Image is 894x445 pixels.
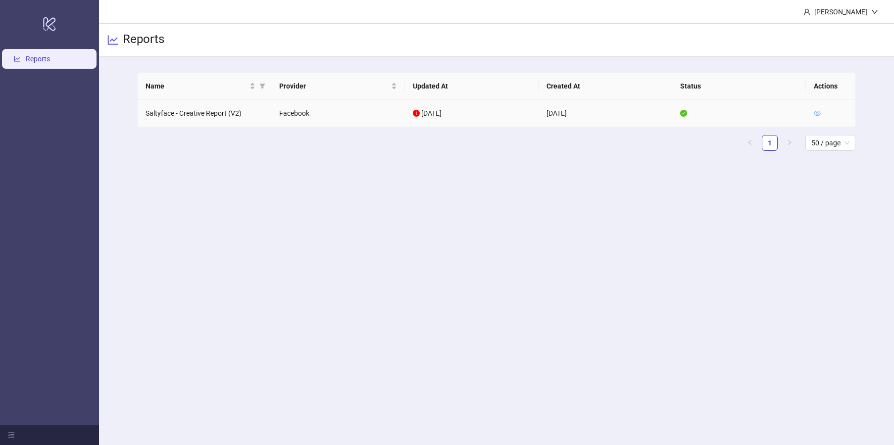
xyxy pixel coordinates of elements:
[405,73,539,100] th: Updated At
[279,81,389,91] span: Provider
[814,109,821,117] a: eye
[871,8,878,15] span: down
[257,79,267,93] span: filter
[413,110,420,117] span: exclamation-circle
[107,34,119,46] span: line-chart
[680,110,687,117] span: check-circle
[782,135,797,151] button: right
[672,73,806,100] th: Status
[803,8,810,15] span: user
[8,432,15,439] span: menu-fold
[421,109,442,117] span: [DATE]
[806,73,855,100] th: Actions
[146,81,248,91] span: Name
[259,83,265,89] span: filter
[271,100,405,127] td: Facebook
[26,55,50,63] a: Reports
[805,135,855,151] div: Page Size
[811,135,849,150] span: 50 / page
[762,135,778,151] li: 1
[814,110,821,117] span: eye
[123,32,164,48] h3: Reports
[810,6,871,17] div: [PERSON_NAME]
[762,135,777,150] a: 1
[747,139,753,145] span: left
[138,73,271,100] th: Name
[742,135,758,151] li: Previous Page
[539,100,672,127] td: [DATE]
[782,135,797,151] li: Next Page
[742,135,758,151] button: left
[787,139,793,145] span: right
[138,100,271,127] td: Saltyface - Creative Report (V2)
[271,73,405,100] th: Provider
[539,73,672,100] th: Created At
